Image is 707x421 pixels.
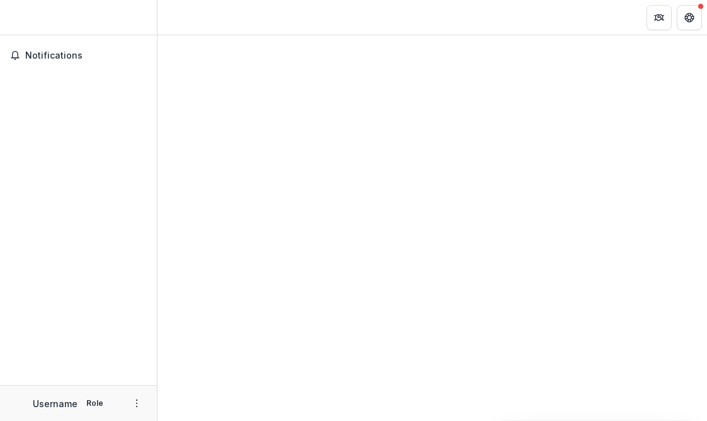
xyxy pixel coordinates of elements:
button: Get Help [677,5,702,30]
button: Partners [647,5,672,30]
p: Role [83,398,107,409]
button: More [129,396,144,411]
p: Username [33,397,78,410]
button: Notifications [5,45,152,66]
span: Notifications [25,50,147,61]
